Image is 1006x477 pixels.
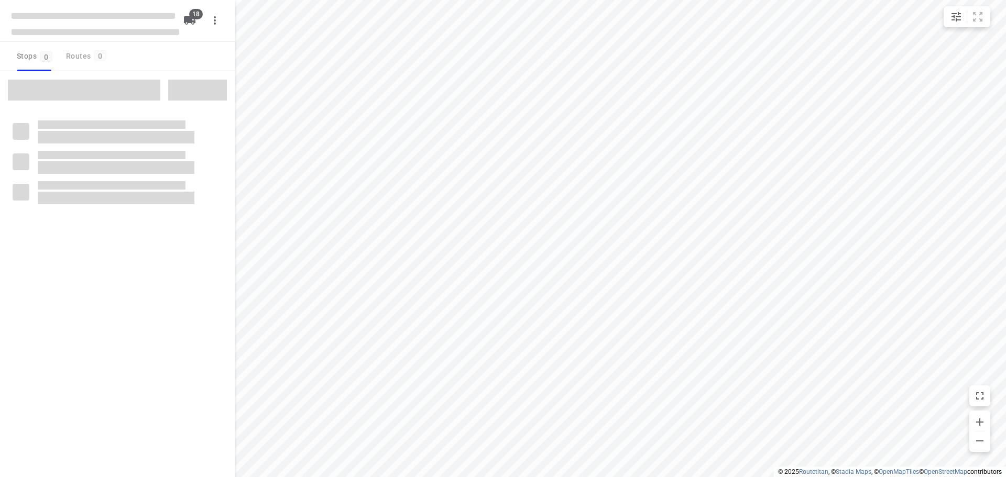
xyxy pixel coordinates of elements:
[879,468,919,475] a: OpenMapTiles
[778,468,1002,475] li: © 2025 , © , © © contributors
[799,468,828,475] a: Routetitan
[924,468,967,475] a: OpenStreetMap
[836,468,871,475] a: Stadia Maps
[944,6,990,27] div: small contained button group
[946,6,967,27] button: Map settings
